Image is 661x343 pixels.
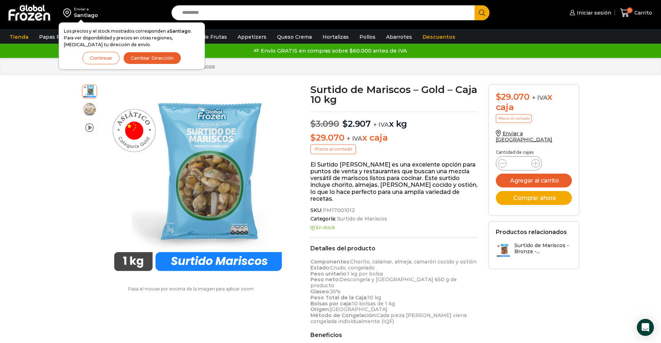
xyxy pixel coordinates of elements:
[373,121,389,128] span: + IVA
[183,30,231,44] a: Pulpa de Frutas
[310,258,350,265] strong: Componentes:
[310,119,316,129] span: $
[496,130,553,143] a: Enviar a [GEOGRAPHIC_DATA]
[496,191,572,205] button: Comprar ahora
[310,225,478,230] p: En stock
[310,145,356,154] p: Precio al contado
[310,332,478,338] h2: Beneficios
[82,52,120,64] button: Continuar
[36,30,75,44] a: Papas Fritas
[496,229,567,235] h2: Productos relacionados
[496,243,572,258] a: Surtido de Mariscos - Bronze -...
[310,111,478,129] p: x kg
[82,84,97,98] span: surtido-gold
[310,259,478,325] p: Chorito, calamar, almeja, camarón cocido y ostión Crudo, congelado 1 kg por bolsa Descongela y [G...
[82,102,97,116] span: surtido de marisco gold
[633,9,652,16] span: Carrito
[496,174,572,187] button: Agregar al carrito
[123,52,181,64] button: Cambiar Dirección
[496,92,501,102] span: $
[310,207,478,213] span: SKU:
[310,133,478,143] p: x caja
[512,158,526,168] input: Product quantity
[6,30,32,44] a: Tienda
[234,30,270,44] a: Appetizers
[383,30,416,44] a: Abarrotes
[627,7,633,13] span: 0
[273,30,315,44] a: Queso Crema
[637,319,654,336] div: Open Intercom Messenger
[310,161,478,202] p: El Surtido [PERSON_NAME] es una excelente opción para puntos de venta y restaurantes que buscan u...
[356,30,379,44] a: Pollos
[496,92,572,113] div: x caja
[82,287,300,292] p: Pasa el mouse por encima de la imagen para aplicar zoom
[496,150,572,155] p: Cantidad de cajas
[63,7,74,19] img: address-field-icon.svg
[419,30,459,44] a: Descuentos
[310,85,478,104] h1: Surtido de Mariscos – Gold – Caja 10 kg
[310,312,377,318] strong: Método de Congelación:
[336,216,387,222] a: Surtido de Mariscos
[342,119,348,129] span: $
[310,245,478,252] h2: Detalles del producto
[575,9,611,16] span: Iniciar sesión
[74,7,98,12] div: Enviar a
[532,94,548,101] span: + IVA
[618,5,654,21] a: 0 Carrito
[496,92,530,102] bdi: 29.070
[310,306,330,312] strong: Origen:
[347,135,362,142] span: + IVA
[310,294,368,301] strong: Peso Total de la Caja:
[310,271,347,277] strong: Peso unitario:
[310,265,330,271] strong: Estado:
[64,28,200,48] p: Los precios y el stock mostrados corresponden a . Para ver disponibilidad y precios en otras regi...
[310,276,340,283] strong: Peso neto:
[514,243,572,255] h3: Surtido de Mariscos - Bronze -...
[568,6,611,20] a: Iniciar sesión
[319,30,352,44] a: Hortalizas
[310,216,478,222] span: Categoría:
[169,28,191,34] strong: Santiago
[310,300,352,307] strong: Bolsas por caja:
[310,288,330,295] strong: Glaseo:
[310,132,344,143] bdi: 29.070
[475,5,489,20] button: Search button
[74,12,98,19] div: Santiago
[322,207,355,213] span: PM17001012
[496,114,532,123] p: Precio al contado
[342,119,371,129] bdi: 2.907
[310,132,316,143] span: $
[310,119,339,129] bdi: 3.090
